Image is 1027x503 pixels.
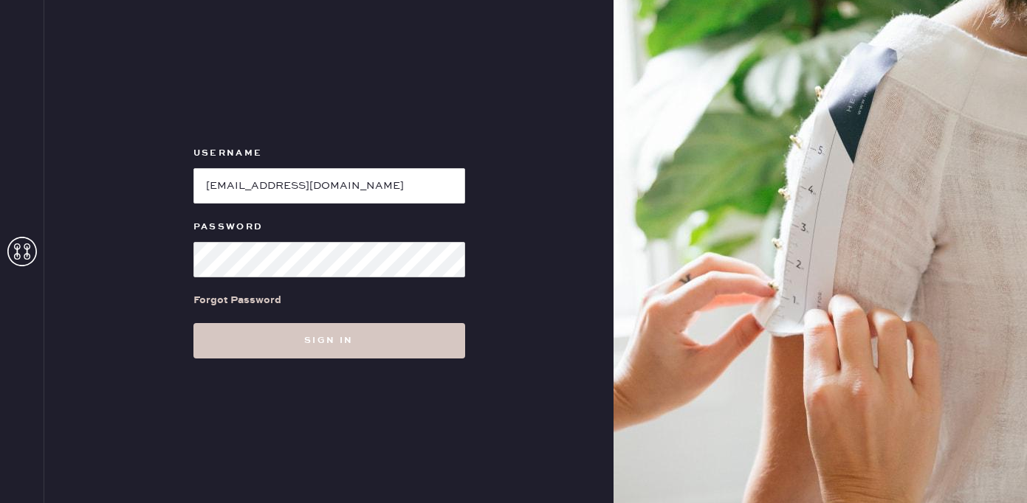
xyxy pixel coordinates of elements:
[193,145,465,162] label: Username
[193,292,281,308] div: Forgot Password
[193,168,465,204] input: e.g. john@doe.com
[193,277,281,323] a: Forgot Password
[193,218,465,236] label: Password
[193,323,465,358] button: Sign in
